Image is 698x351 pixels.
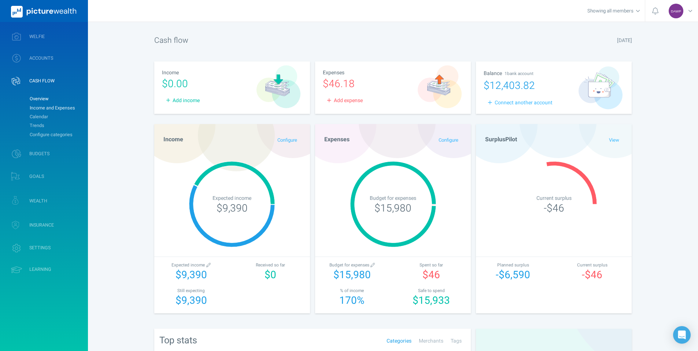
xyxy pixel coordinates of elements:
h3: Income [162,69,246,76]
div: David Anthony Welnoski Pettit [669,4,683,18]
div: Budget for expenses [370,194,416,202]
div: Tags [447,336,465,346]
div: 1 bank account [502,71,533,77]
div: Safe to spend [399,288,463,294]
a: Trends [26,121,85,130]
div: Current surplus [536,194,572,202]
div: Spent so far [399,262,463,268]
div: Planned surplus [481,262,545,268]
button: Add expense [323,94,367,107]
span: WEALTH [29,198,47,204]
span: INSURANCE [29,222,54,228]
div: 170 % [320,293,384,308]
button: Connect another account [484,96,557,109]
div: $46.18 [323,76,407,92]
button: View [605,133,624,146]
div: $15,933 [399,293,463,308]
div: Received so far [239,262,302,268]
div: Merchants [415,336,447,346]
div: $0 [239,268,302,283]
strong: Income [163,135,183,144]
div: $9,390 [159,268,223,283]
div: $15,980 [320,268,384,283]
span: -$46 [544,201,564,216]
div: -$6,590 [481,268,545,283]
div: Still expecting [159,288,223,294]
span: $15,980 [374,201,411,216]
div: Expected income [213,194,251,202]
strong: SurplusPilot [485,135,517,144]
span: Configure [439,137,458,143]
span: GOALS [29,173,44,179]
span: LEARNING [29,266,51,272]
span: WELFIE [29,34,45,40]
a: Calendar [26,112,85,121]
span: Add income [170,97,200,104]
span: View [609,137,619,143]
div: -$46 [560,268,624,283]
button: Configure [434,133,462,146]
button: Add income [162,94,204,107]
div: $9,390 [159,293,223,308]
div: $46 [399,268,463,283]
span: BUDGETS [29,151,49,157]
h3: Expenses [323,69,407,76]
span: ACCOUNTS [29,55,53,61]
span: $9,390 [217,201,248,216]
div: $12,403.82 [484,78,568,93]
span: Expected income [171,262,210,268]
strong: Expenses [324,135,350,144]
span: DAWP [671,9,681,13]
div: Open Intercom Messenger [673,326,691,344]
div: % of income [320,288,384,294]
div: $0.00 [162,76,246,92]
button: Configure [273,133,302,146]
p: Balance [484,69,502,79]
span: SETTINGS [29,245,51,251]
h1: Cash flow [154,35,393,46]
a: Income and Expenses [26,104,85,112]
span: Configure [277,137,297,143]
div: Current surplus [560,262,624,268]
a: Overview [26,94,85,103]
span: [DATE] [617,37,632,44]
img: PictureWealth [11,6,76,18]
div: Categories [383,336,415,346]
span: Budget for expenses [329,262,375,268]
span: CASH FLOW [29,78,55,84]
span: Connect another account [492,99,553,107]
span: Add expense [331,97,363,104]
div: Top stats [159,334,383,347]
a: Configure categories [26,130,85,139]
